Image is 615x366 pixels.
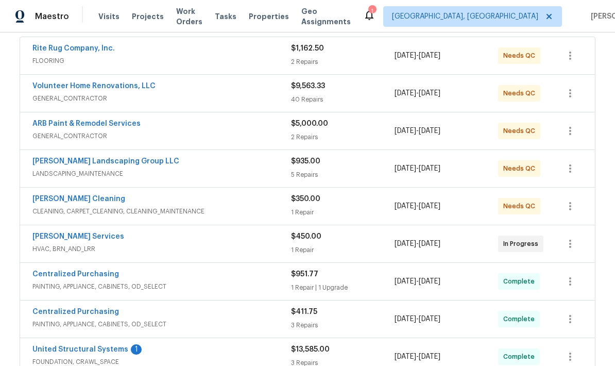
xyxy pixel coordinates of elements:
[291,282,395,293] div: 1 Repair | 1 Upgrade
[32,195,125,203] a: [PERSON_NAME] Cleaning
[32,308,119,315] a: Centralized Purchasing
[392,11,538,22] span: [GEOGRAPHIC_DATA], [GEOGRAPHIC_DATA]
[503,352,539,362] span: Complete
[503,163,539,174] span: Needs QC
[291,94,395,105] div: 40 Repairs
[503,51,539,61] span: Needs QC
[503,239,542,249] span: In Progress
[503,276,539,287] span: Complete
[32,319,291,329] span: PAINTING, APPLIANCE, CABINETS, OD_SELECT
[419,90,440,97] span: [DATE]
[291,195,320,203] span: $350.00
[131,344,142,355] div: 1
[132,11,164,22] span: Projects
[395,51,440,61] span: -
[32,169,291,179] span: LANDSCAPING_MAINTENANCE
[368,6,375,16] div: 1
[291,120,328,127] span: $5,000.00
[419,315,440,323] span: [DATE]
[291,170,395,180] div: 5 Repairs
[419,278,440,285] span: [DATE]
[395,352,440,362] span: -
[419,240,440,247] span: [DATE]
[291,57,395,67] div: 2 Repairs
[32,93,291,104] span: GENERAL_CONTRACTOR
[503,314,539,324] span: Complete
[395,240,416,247] span: [DATE]
[32,244,291,254] span: HVAC, BRN_AND_LRR
[395,126,440,136] span: -
[32,56,291,66] span: FLOORING
[395,276,440,287] span: -
[249,11,289,22] span: Properties
[395,165,416,172] span: [DATE]
[395,314,440,324] span: -
[291,245,395,255] div: 1 Repair
[32,120,141,127] a: ARB Paint & Remodel Services
[32,233,124,240] a: [PERSON_NAME] Services
[395,203,416,210] span: [DATE]
[419,165,440,172] span: [DATE]
[32,82,156,90] a: Volunteer Home Renovations, LLC
[35,11,69,22] span: Maestro
[215,13,236,20] span: Tasks
[419,353,440,360] span: [DATE]
[419,52,440,59] span: [DATE]
[291,132,395,142] div: 2 Repairs
[395,315,416,323] span: [DATE]
[291,233,321,240] span: $450.00
[291,346,330,353] span: $13,585.00
[291,45,324,52] span: $1,162.50
[395,278,416,285] span: [DATE]
[291,308,317,315] span: $411.75
[98,11,119,22] span: Visits
[395,353,416,360] span: [DATE]
[291,271,318,278] span: $951.77
[395,52,416,59] span: [DATE]
[176,6,202,27] span: Work Orders
[395,239,440,249] span: -
[32,158,179,165] a: [PERSON_NAME] Landscaping Group LLC
[32,206,291,217] span: CLEANING, CARPET_CLEANING, CLEANING_MAINTENANCE
[32,45,115,52] a: Rite Rug Company, Inc.
[291,320,395,330] div: 3 Repairs
[419,127,440,135] span: [DATE]
[503,126,539,136] span: Needs QC
[395,90,416,97] span: [DATE]
[395,127,416,135] span: [DATE]
[395,163,440,174] span: -
[419,203,440,210] span: [DATE]
[301,6,351,27] span: Geo Assignments
[503,88,539,98] span: Needs QC
[32,131,291,141] span: GENERAL_CONTRACTOR
[395,88,440,98] span: -
[291,82,325,90] span: $9,563.33
[32,346,128,353] a: United Structural Systems
[503,201,539,211] span: Needs QC
[32,281,291,292] span: PAINTING, APPLIANCE, CABINETS, OD_SELECT
[291,207,395,218] div: 1 Repair
[291,158,320,165] span: $935.00
[32,271,119,278] a: Centralized Purchasing
[395,201,440,211] span: -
